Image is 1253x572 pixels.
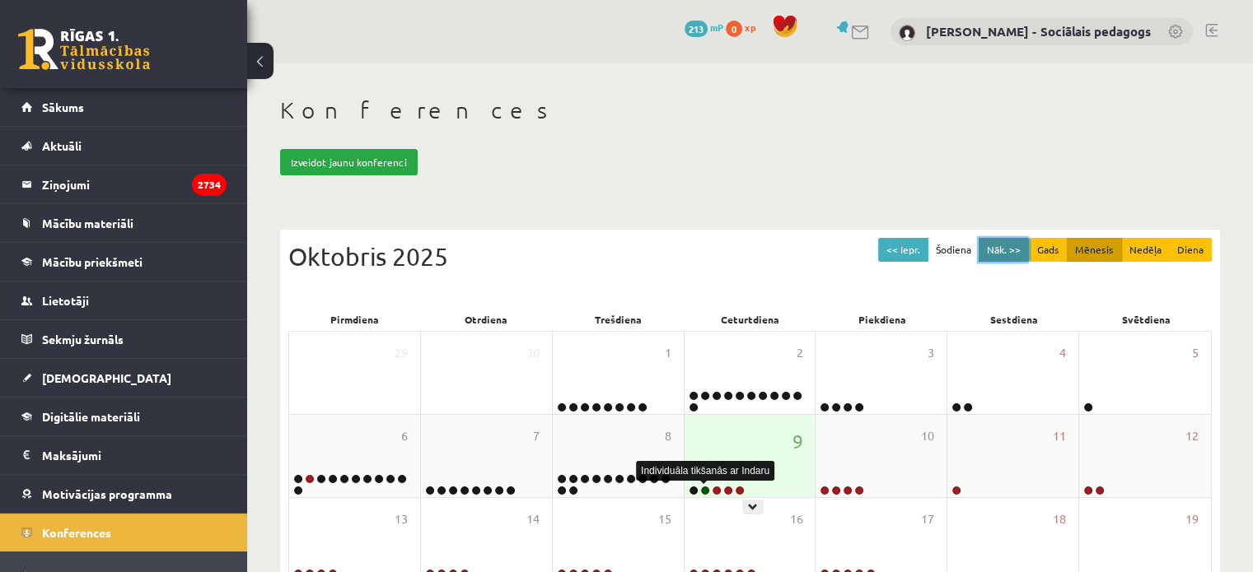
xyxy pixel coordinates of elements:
[948,308,1080,331] div: Sestdiena
[685,21,708,37] span: 213
[42,332,124,346] span: Sekmju žurnāls
[21,475,227,513] a: Motivācijas programma
[42,216,133,230] span: Mācību materiāli
[792,427,802,455] span: 9
[685,21,723,34] a: 213 mP
[42,370,171,385] span: [DEMOGRAPHIC_DATA]
[1121,238,1170,262] button: Nedēļa
[401,427,408,445] span: 6
[21,204,227,242] a: Mācību materiāli
[1185,510,1199,528] span: 19
[1053,427,1066,445] span: 11
[21,436,227,474] a: Maksājumi
[42,486,172,501] span: Motivācijas programma
[21,514,227,551] a: Konferences
[21,243,227,281] a: Mācību priekšmeti
[21,165,227,203] a: Ziņojumi2734
[1053,510,1066,528] span: 18
[1029,238,1068,262] button: Gads
[395,510,408,528] span: 13
[280,149,418,175] a: Izveidot jaunu konferenci
[1169,238,1212,262] button: Diena
[21,88,227,126] a: Sākums
[684,308,816,331] div: Ceturtdiena
[42,436,227,474] legend: Maksājumi
[665,427,671,445] span: 8
[42,165,227,203] legend: Ziņojumi
[928,238,979,262] button: Šodiena
[726,21,742,37] span: 0
[1192,344,1199,362] span: 5
[636,461,774,481] div: Individuāla tikšanās ar Indaru
[420,308,552,331] div: Otrdiena
[192,174,227,196] i: 2734
[42,525,111,540] span: Konferences
[21,320,227,358] a: Sekmju žurnāls
[1059,344,1066,362] span: 4
[1080,308,1212,331] div: Svētdiena
[796,344,802,362] span: 2
[899,25,915,41] img: Dagnija Gaubšteina - Sociālais pedagogs
[658,510,671,528] span: 15
[42,138,82,153] span: Aktuāli
[21,281,227,319] a: Lietotāji
[789,510,802,528] span: 16
[533,427,540,445] span: 7
[665,344,671,362] span: 1
[878,238,928,262] button: << Iepr.
[280,96,1220,124] h1: Konferences
[552,308,684,331] div: Trešdiena
[526,344,540,362] span: 30
[21,359,227,397] a: [DEMOGRAPHIC_DATA]
[21,398,227,435] a: Digitālie materiāli
[928,344,934,362] span: 3
[288,308,420,331] div: Pirmdiena
[926,23,1151,40] a: [PERSON_NAME] - Sociālais pedagogs
[921,427,934,445] span: 10
[42,100,84,114] span: Sākums
[18,29,150,70] a: Rīgas 1. Tālmācības vidusskola
[21,127,227,165] a: Aktuāli
[395,344,408,362] span: 29
[42,293,89,308] span: Lietotāji
[1185,427,1199,445] span: 12
[526,510,540,528] span: 14
[710,21,723,34] span: mP
[1067,238,1122,262] button: Mēnesis
[288,238,1212,275] div: Oktobris 2025
[745,21,755,34] span: xp
[979,238,1029,262] button: Nāk. >>
[816,308,948,331] div: Piekdiena
[921,510,934,528] span: 17
[726,21,764,34] a: 0 xp
[42,409,140,424] span: Digitālie materiāli
[42,254,143,269] span: Mācību priekšmeti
